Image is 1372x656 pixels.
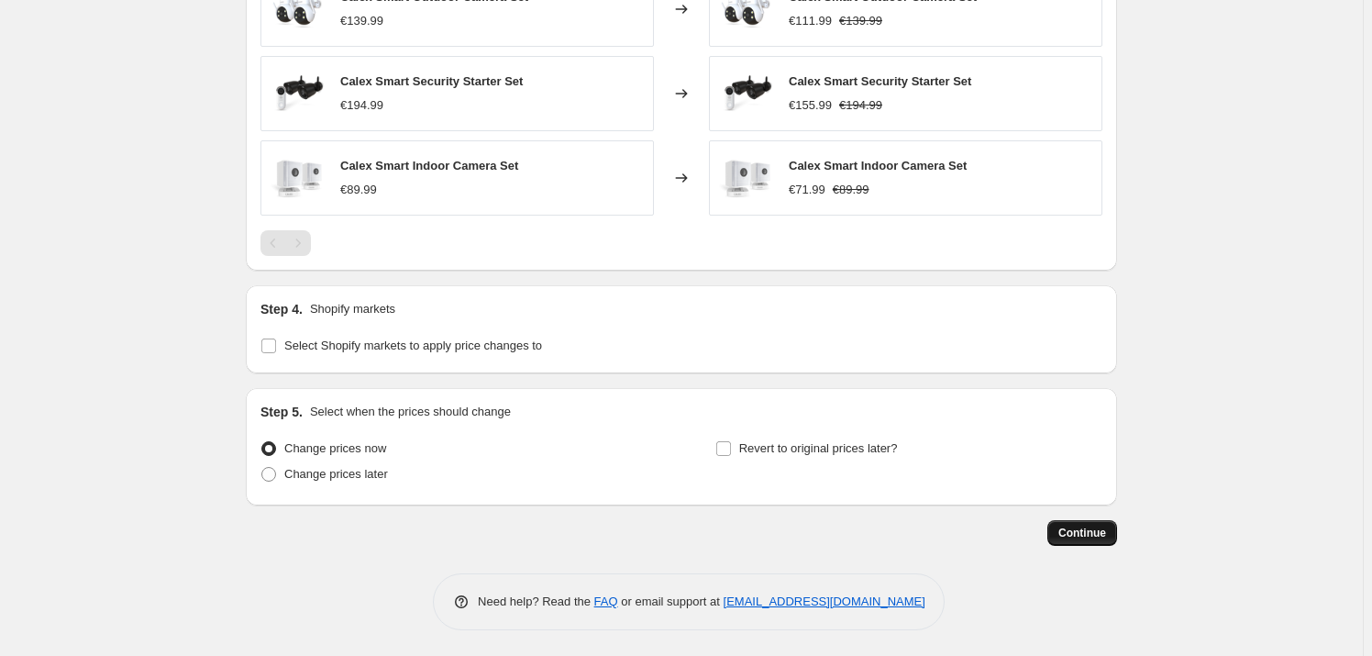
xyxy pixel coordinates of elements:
span: Calex Smart Security Starter Set [789,74,971,88]
strike: €194.99 [839,96,882,115]
nav: Pagination [260,230,311,256]
div: €155.99 [789,96,832,115]
strike: €139.99 [839,12,882,30]
span: Calex Smart Security Starter Set [340,74,523,88]
a: [EMAIL_ADDRESS][DOMAIN_NAME] [724,595,925,608]
span: Continue [1058,526,1106,540]
div: €194.99 [340,96,383,115]
span: Change prices later [284,467,388,481]
span: or email support at [618,595,724,608]
span: Revert to original prices later? [739,441,898,455]
strike: €89.99 [833,181,869,199]
div: €111.99 [789,12,832,30]
div: €71.99 [789,181,825,199]
img: Calex-Smart-Security-Starter-Set_37736d48_80x.webp [271,66,326,121]
div: €89.99 [340,181,377,199]
span: Need help? Read the [478,595,594,608]
span: Change prices now [284,441,386,455]
img: Calex-Smart-Indoor-Camera-Set_80x.webp [719,150,774,206]
span: Calex Smart Indoor Camera Set [789,159,967,172]
h2: Step 5. [260,403,303,421]
div: €139.99 [340,12,383,30]
img: Calex-Smart-Security-Starter-Set_37736d48_80x.webp [719,66,774,121]
span: Select Shopify markets to apply price changes to [284,339,542,352]
p: Shopify markets [310,300,395,318]
a: FAQ [594,595,618,608]
button: Continue [1047,520,1117,546]
span: Calex Smart Indoor Camera Set [340,159,518,172]
p: Select when the prices should change [310,403,511,421]
h2: Step 4. [260,300,303,318]
img: Calex-Smart-Indoor-Camera-Set_80x.webp [271,150,326,206]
